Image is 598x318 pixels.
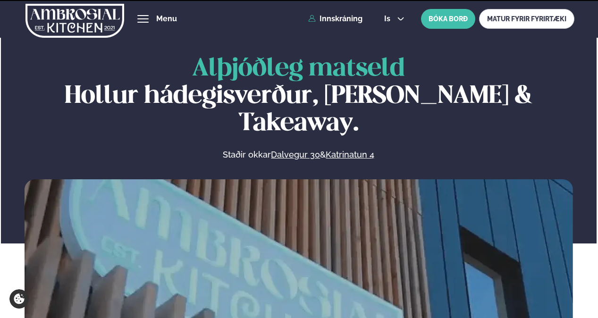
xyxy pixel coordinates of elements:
[421,9,475,29] button: BÓKA BORÐ
[479,9,574,29] a: MATUR FYRIR FYRIRTÆKI
[308,15,362,23] a: Innskráning
[25,1,124,40] img: logo
[137,13,149,25] button: hamburger
[271,149,320,160] a: Dalvegur 30
[192,57,405,81] span: Alþjóðleg matseld
[384,15,393,23] span: is
[9,289,29,309] a: Cookie settings
[377,15,412,23] button: is
[25,55,573,137] h1: Hollur hádegisverður, [PERSON_NAME] & Takeaway.
[326,149,374,160] a: Katrinatun 4
[120,149,477,160] p: Staðir okkar &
